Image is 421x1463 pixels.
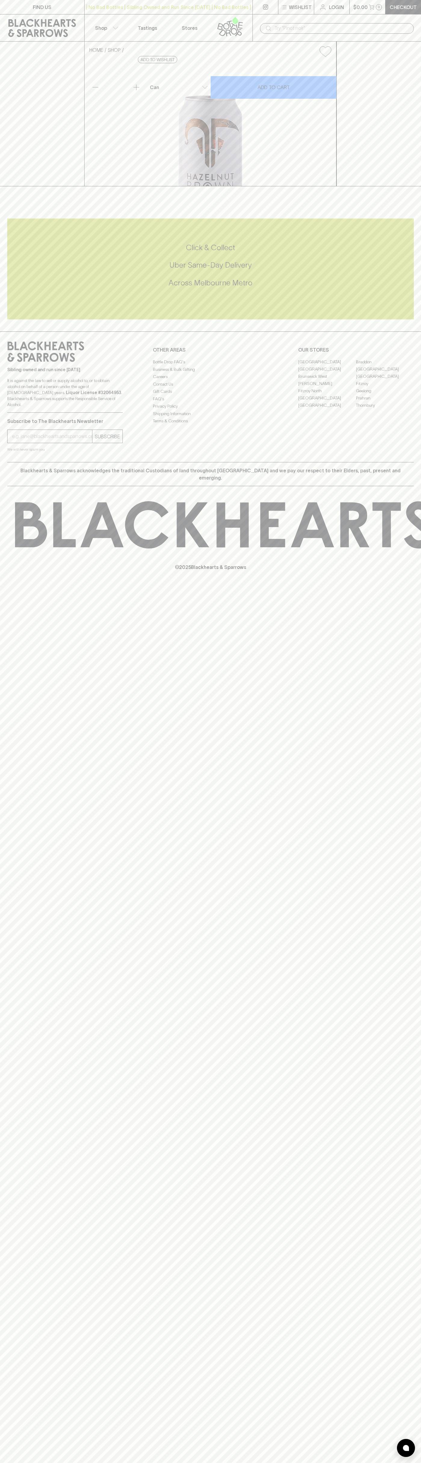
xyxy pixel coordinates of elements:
[274,23,409,33] input: Try "Pinot noir"
[298,394,356,402] a: [GEOGRAPHIC_DATA]
[153,418,268,425] a: Terms & Conditions
[356,365,414,373] a: [GEOGRAPHIC_DATA]
[356,358,414,365] a: Braddon
[298,380,356,387] a: [PERSON_NAME]
[7,260,414,270] h5: Uber Same-Day Delivery
[7,377,123,408] p: It is against the law to sell or supply alcohol to, or to obtain alcohol on behalf of a person un...
[7,418,123,425] p: Subscribe to The Blackhearts Newsletter
[356,380,414,387] a: Fitzroy
[153,346,268,353] p: OTHER AREAS
[66,390,121,395] strong: Liquor License #32064953
[356,373,414,380] a: [GEOGRAPHIC_DATA]
[92,430,122,443] button: SUBSCRIBE
[138,56,177,63] button: Add to wishlist
[211,76,336,99] button: ADD TO CART
[7,219,414,319] div: Call to action block
[317,44,334,59] button: Add to wishlist
[298,346,414,353] p: OUR STORES
[147,81,210,93] div: Can
[153,366,268,373] a: Business & Bulk Gifting
[403,1445,409,1451] img: bubble-icon
[7,367,123,373] p: Sibling owned and run since [DATE]
[356,387,414,394] a: Geelong
[182,24,197,32] p: Stores
[95,24,107,32] p: Shop
[7,446,123,452] p: We will never spam you
[95,433,120,440] p: SUBSCRIBE
[298,387,356,394] a: Fitzroy North
[150,84,159,91] p: Can
[153,403,268,410] a: Privacy Policy
[298,365,356,373] a: [GEOGRAPHIC_DATA]
[390,4,417,11] p: Checkout
[356,394,414,402] a: Prahran
[7,278,414,288] h5: Across Melbourne Metro
[85,14,127,41] button: Shop
[33,4,51,11] p: FIND US
[89,47,103,53] a: HOME
[12,467,409,481] p: Blackhearts & Sparrows acknowledges the traditional Custodians of land throughout [GEOGRAPHIC_DAT...
[298,358,356,365] a: [GEOGRAPHIC_DATA]
[85,62,336,186] img: 70663.png
[329,4,344,11] p: Login
[169,14,211,41] a: Stores
[126,14,169,41] a: Tastings
[153,373,268,381] a: Careers
[108,47,121,53] a: SHOP
[153,381,268,388] a: Contact Us
[12,432,92,441] input: e.g. jane@blackheartsandsparrows.com.au
[353,4,368,11] p: $0.00
[378,5,380,9] p: 0
[138,24,157,32] p: Tastings
[258,84,290,91] p: ADD TO CART
[298,402,356,409] a: [GEOGRAPHIC_DATA]
[153,388,268,395] a: Gift Cards
[153,395,268,402] a: FAQ's
[153,410,268,417] a: Shipping Information
[356,402,414,409] a: Thornbury
[289,4,312,11] p: Wishlist
[153,359,268,366] a: Bottle Drop FAQ's
[7,243,414,253] h5: Click & Collect
[298,373,356,380] a: Brunswick West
